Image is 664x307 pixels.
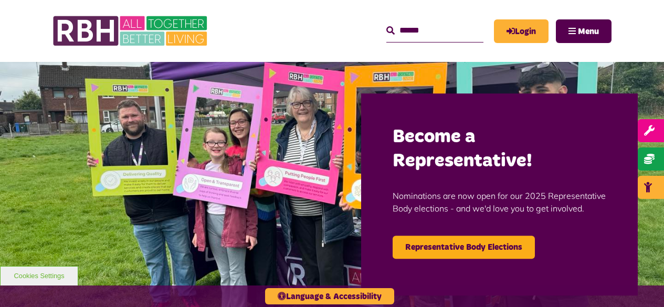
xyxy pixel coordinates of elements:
img: RBH [52,10,210,51]
h2: Become a Representative! [393,125,606,174]
button: Language & Accessibility [265,288,394,304]
a: Representative Body Elections [393,236,535,259]
button: Navigation [556,19,612,43]
p: Nominations are now open for our 2025 Representative Body elections - and we'd love you to get in... [393,174,606,230]
a: MyRBH [494,19,549,43]
span: Menu [578,27,599,36]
